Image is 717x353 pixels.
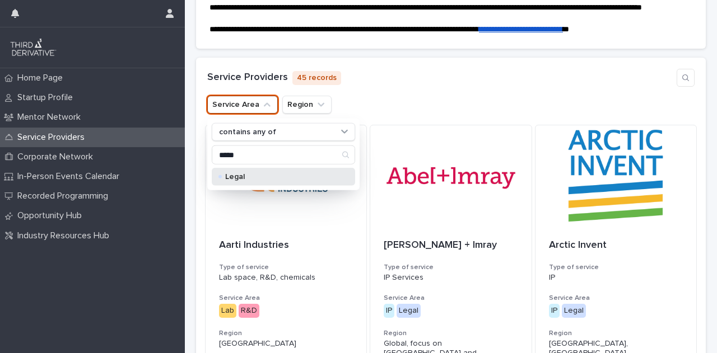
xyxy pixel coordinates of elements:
h3: Type of service [219,263,353,272]
div: R&D [239,304,259,318]
input: Search [212,146,355,164]
h3: Type of service [384,263,518,272]
div: Search [212,145,355,164]
button: Service Area [207,96,278,114]
p: IP [549,273,683,283]
h3: Type of service [549,263,683,272]
p: Aarti Industries [219,239,353,252]
h3: Service Area [219,294,353,303]
p: [PERSON_NAME] + Imray [384,239,518,252]
div: IP [384,304,394,318]
p: Recorded Programming [13,191,117,201]
div: Legal [397,304,421,318]
p: Arctic Invent [549,239,683,252]
h3: Service Area [549,294,683,303]
button: Region [282,96,332,114]
img: q0dI35fxT46jIlCv2fcp [9,36,58,59]
p: Mentor Network [13,112,90,123]
p: 45 records [292,71,341,85]
p: Lab space, R&D, chemicals [219,273,353,283]
p: Home Page [13,73,72,83]
p: IP Services [384,273,518,283]
h3: Service Area [384,294,518,303]
p: Startup Profile [13,92,82,103]
h1: Service Providers [207,72,288,84]
p: Service Providers [13,132,94,143]
p: Opportunity Hub [13,210,91,221]
p: In-Person Events Calendar [13,171,128,182]
div: Lab [219,304,236,318]
div: Legal [562,304,586,318]
p: Industry Resources Hub [13,230,118,241]
p: Legal [225,173,337,181]
h3: Region [549,329,683,338]
div: IP [549,304,560,318]
h3: Region [384,329,518,338]
p: contains any of [219,128,276,137]
h3: Region [219,329,353,338]
p: [GEOGRAPHIC_DATA] [219,339,353,349]
p: Corporate Network [13,152,102,162]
